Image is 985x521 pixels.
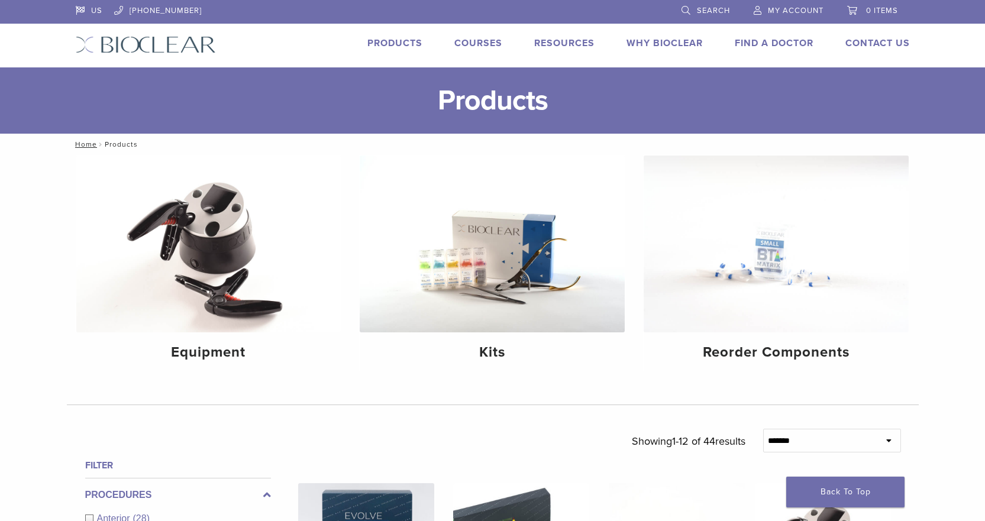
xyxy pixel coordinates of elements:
img: Reorder Components [644,156,909,332]
nav: Products [67,134,919,155]
a: Back To Top [786,477,905,507]
span: My Account [768,6,823,15]
a: Products [367,37,422,49]
span: / [97,141,105,147]
h4: Kits [369,342,615,363]
img: Equipment [76,156,341,332]
a: Courses [454,37,502,49]
label: Procedures [85,488,271,502]
a: Reorder Components [644,156,909,371]
img: Kits [360,156,625,332]
a: Equipment [76,156,341,371]
p: Showing results [632,429,745,454]
a: Find A Doctor [735,37,813,49]
a: Home [72,140,97,148]
span: 0 items [866,6,898,15]
img: Bioclear [76,36,216,53]
a: Why Bioclear [626,37,703,49]
a: Resources [534,37,595,49]
a: Kits [360,156,625,371]
a: Contact Us [845,37,910,49]
h4: Equipment [86,342,332,363]
h4: Reorder Components [653,342,899,363]
span: Search [697,6,730,15]
h4: Filter [85,458,271,473]
span: 1-12 of 44 [672,435,715,448]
